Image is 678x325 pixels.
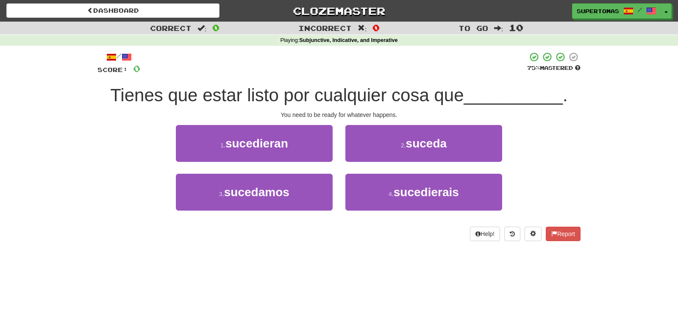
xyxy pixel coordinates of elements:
a: Dashboard [6,3,220,18]
button: 3.sucedamos [176,174,333,211]
button: Help! [470,227,500,241]
small: 2 . [401,142,406,149]
button: 2.suceda [345,125,502,162]
span: sucedieran [225,137,288,150]
span: __________ [464,85,563,105]
button: 1.sucedieran [176,125,333,162]
span: 75 % [527,64,540,71]
button: 4.sucedierais [345,174,502,211]
small: 1 . [220,142,225,149]
span: SuperTomas [577,7,619,15]
div: You need to be ready for whatever happens. [97,111,581,119]
span: sucedierais [394,186,459,199]
strong: Subjunctive, Indicative, and Imperative [299,37,397,43]
button: Round history (alt+y) [504,227,520,241]
span: 0 [212,22,220,33]
span: sucedamos [224,186,289,199]
a: SuperTomas / [572,3,661,19]
span: To go [458,24,488,32]
span: . [563,85,568,105]
div: / [97,52,140,62]
span: Score: [97,66,128,73]
div: Mastered [527,64,581,72]
span: : [358,25,367,32]
span: Incorrect [298,24,352,32]
span: 10 [509,22,523,33]
small: 4 . [389,191,394,197]
span: 0 [133,63,140,74]
span: suceda [406,137,447,150]
span: 0 [372,22,380,33]
span: : [494,25,503,32]
span: Correct [150,24,192,32]
small: 3 . [219,191,224,197]
button: Report [546,227,581,241]
span: : [197,25,207,32]
span: / [638,7,642,13]
a: Clozemaster [232,3,445,18]
span: Tienes que estar listo por cualquier cosa que [110,85,464,105]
